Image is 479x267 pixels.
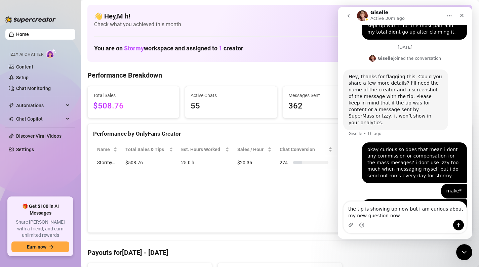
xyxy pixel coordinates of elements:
[237,146,266,153] span: Sales / Hour
[16,75,29,80] a: Setup
[233,143,276,156] th: Sales / Hour
[233,156,276,169] td: $20.35
[9,117,13,121] img: Chat Copilot
[11,219,69,239] span: Share [PERSON_NAME] with a friend, and earn unlimited rewards
[93,156,121,169] td: Stormy…
[16,64,33,70] a: Content
[11,203,69,216] span: 🎁 Get $100 in AI Messages
[94,45,243,52] h1: You are on workspace and assigned to creator
[121,156,177,169] td: $508.76
[94,21,466,28] span: Check what you achieved this month
[9,51,43,58] span: Izzy AI Chatter
[124,45,144,52] span: Stormy
[16,32,29,37] a: Home
[125,146,168,153] span: Total Sales & Tips
[93,143,121,156] th: Name
[276,143,336,156] th: Chat Conversion
[87,71,162,80] h4: Performance Breakdown
[456,244,472,260] iframe: Intercom live chat
[181,146,224,153] div: Est. Hours Worked
[5,16,56,23] img: logo-BBDzfeDw.svg
[49,244,54,249] span: arrow-right
[93,129,336,138] div: Performance by OnlyFans Creator
[97,146,112,153] span: Name
[338,7,472,239] iframe: Intercom live chat
[16,114,64,124] span: Chat Copilot
[16,147,34,152] a: Settings
[93,100,174,113] span: $508.76
[280,159,290,166] span: 27 %
[121,143,177,156] th: Total Sales & Tips
[16,100,64,111] span: Automations
[27,244,46,250] span: Earn now
[94,11,466,21] h4: 👋 Hey, M h !
[16,86,51,91] a: Chat Monitoring
[16,133,62,139] a: Discover Viral Videos
[288,100,369,113] span: 362
[87,248,472,257] h4: Payouts for [DATE] - [DATE]
[11,241,69,252] button: Earn nowarrow-right
[93,92,174,99] span: Total Sales
[280,146,327,153] span: Chat Conversion
[191,100,271,113] span: 55
[46,49,56,58] img: AI Chatter
[177,156,233,169] td: 25.0 h
[219,45,222,52] span: 1
[288,92,369,99] span: Messages Sent
[9,103,14,108] span: thunderbolt
[191,92,271,99] span: Active Chats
